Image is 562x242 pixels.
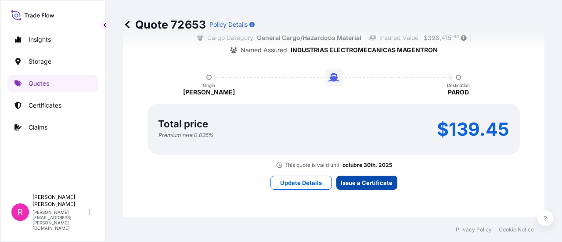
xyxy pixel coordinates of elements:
p: Premium rate 0.035 % [158,132,213,139]
p: Destination [447,83,470,88]
p: Quotes [29,79,49,88]
a: Privacy Policy [456,226,492,233]
p: Origin [203,83,215,88]
a: Storage [7,53,98,70]
p: PAROD [448,88,469,97]
p: Issue a Certificate [341,178,393,187]
a: Certificates [7,97,98,114]
p: Quote 72653 [123,18,206,32]
p: Claims [29,123,47,132]
span: R [18,208,23,217]
p: Policy Details [209,20,248,29]
p: This quote is valid until [285,162,341,169]
a: Claims [7,119,98,136]
p: Named Assured [241,46,287,54]
p: Certificates [29,101,61,110]
button: Update Details [270,176,332,190]
a: Insights [7,31,98,48]
p: INDUSTRIAS ELECTROMECANICAS MAGENTRON [291,46,438,54]
p: [PERSON_NAME] [183,88,235,97]
p: Insights [29,35,51,44]
p: $139.45 [437,122,509,136]
p: Update Details [280,178,322,187]
p: Total price [158,119,208,128]
p: Storage [29,57,51,66]
a: Cookie Notice [499,226,534,233]
button: Issue a Certificate [336,176,397,190]
p: octubre 30th, 2025 [342,162,392,169]
a: Quotes [7,75,98,92]
p: [PERSON_NAME] [PERSON_NAME] [32,194,87,208]
p: [PERSON_NAME][EMAIL_ADDRESS][PERSON_NAME][DOMAIN_NAME] [32,209,87,231]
